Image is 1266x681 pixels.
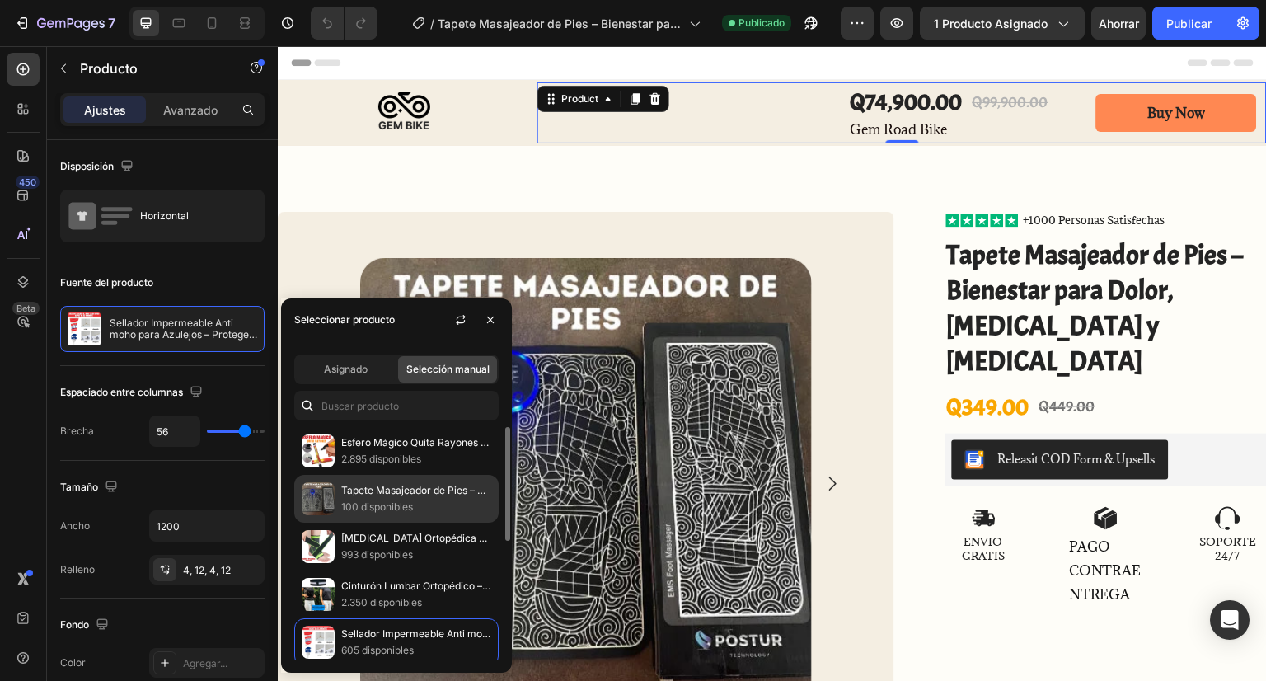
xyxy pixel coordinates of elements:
font: Tapete Masajeador de Pies – Bienestar para Dolor, [MEDICAL_DATA] y [MEDICAL_DATA] [341,484,750,496]
p: PAGO CONTRAENTREGA [791,490,865,561]
font: 450 [19,176,36,188]
img: colecciones [302,530,335,563]
p: Producto [80,59,220,78]
p: +1000 Personas Satisfechas [746,167,888,181]
button: Carousel Next Arrow [545,428,565,448]
div: Buy Now [870,59,928,76]
font: Avanzado [163,103,218,117]
font: Espaciado entre columnas [60,386,183,398]
font: Asignado [324,363,368,375]
img: Imagen de característica del producto [68,312,101,345]
div: Deshacer/Rehacer [311,7,377,40]
font: Esfero Mágico Quita Rayones – Solución Práctica para tu Carro [341,436,635,449]
font: Producto [80,60,138,77]
font: Tamaño [60,481,98,493]
font: Fondo [60,618,89,631]
font: Tapete Masajeador de Pies – Bienestar para Dolor, [MEDICAL_DATA] y [MEDICAL_DATA] [438,16,684,48]
font: 100 disponibles [341,500,413,513]
button: 1 producto asignado [920,7,1085,40]
div: Releasit COD Form & Upsells [720,404,878,421]
button: Releasit COD Form & Upsells [674,394,891,434]
font: 605 disponibles [341,644,414,656]
font: Sellador Impermeable Anti moho para Azulejos – Protege tu Hogar de la Humedad y las Bacterias [110,317,257,364]
p: SOPORTE 24/7 [914,490,987,518]
font: Ahorrar [1099,16,1139,31]
font: Beta [16,303,35,314]
font: Color [60,656,86,669]
img: colecciones [302,578,335,611]
font: / [430,16,434,31]
font: Agregar... [183,657,227,669]
iframe: Área de diseño [278,46,1266,681]
img: colecciones [302,434,335,467]
font: Sellador Impermeable Anti moho para Azulejos – Protege tu Hogar de la Humedad y las Bacterias [341,627,793,640]
font: 993 disponibles [341,548,413,561]
input: Auto [150,416,199,446]
p: Gem Road Bike [573,75,771,92]
font: Publicar [1166,16,1212,31]
h1: Tapete Masajeador de Pies – Bienestar para Dolor, [MEDICAL_DATA] y [MEDICAL_DATA] [668,190,989,335]
img: CKKYs5695_ICEAE=.webp [687,404,707,424]
div: Product [280,45,324,60]
font: Disposición [60,160,114,172]
font: 2.350 disponibles [341,596,422,608]
p: ENVIO GRATIS [669,490,743,518]
div: Abrir Intercom Messenger [1210,600,1250,640]
font: Horizontal [140,209,189,222]
font: 2.895 disponibles [341,453,421,465]
div: Q449.00 [760,349,819,373]
button: 7 [7,7,123,40]
input: Auto [150,511,264,541]
font: 1 producto asignado [934,16,1048,31]
font: Cinturón Lumbar Ortopédico – Soporte y Alivio para la Espalda Baja y [MEDICAL_DATA] [341,580,746,592]
font: Publicado [738,16,785,29]
font: Seleccionar producto [294,313,395,326]
font: Fuente del producto [60,276,153,289]
font: 4, 12, 4, 12 [183,564,231,576]
img: colecciones [302,626,335,659]
font: Ancho [60,519,90,532]
button: Ahorrar [1091,7,1146,40]
div: Q349.00 [668,345,753,378]
input: Buscar en Configuración y Avanzado [294,391,499,420]
a: Buy Now [818,48,979,87]
font: Brecha [60,425,94,437]
font: Selección manual [406,363,490,375]
button: Publicar [1152,7,1226,40]
font: Ajustes [84,103,126,117]
font: Relleno [60,563,95,575]
img: colecciones [302,482,335,515]
font: [MEDICAL_DATA] Ortopédica Ajustable – Soporte y Comodidad para Tus Tobillos [341,532,714,544]
font: 7 [108,15,115,31]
